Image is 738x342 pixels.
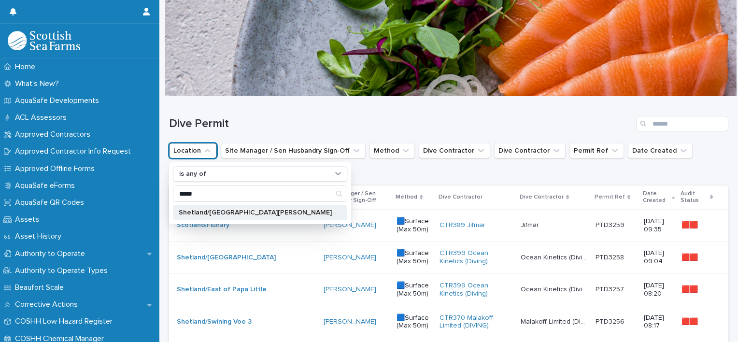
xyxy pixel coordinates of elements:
p: 🟦Surface (Max 50m) [397,217,431,234]
p: What's New? [11,79,67,88]
p: Ocean Kinetics (Diving) [521,252,590,262]
p: 🟥🟥 [681,252,700,262]
p: Malakoff Limited (DIVING) [521,316,590,326]
a: CTR370 Malakoff Limited (DIVING) [440,314,513,330]
p: ACL Assessors [11,113,74,122]
p: Authority to Operate Types [11,266,115,275]
input: Search [637,116,728,131]
a: [PERSON_NAME] [324,318,376,326]
p: 🟦Surface (Max 50m) [397,314,431,330]
button: Location [169,143,217,158]
a: Shetland/Swining Voe 3 [177,318,252,326]
tr: Scotland/Fiunary [PERSON_NAME] 🟦Surface (Max 50m)CTR389 Jifmar JifmarJifmar PTD3259PTD3259 [DATE]... [169,209,728,242]
p: 🟦Surface (Max 50m) [397,282,431,298]
p: [DATE] 09:04 [644,249,674,266]
tr: Shetland/Swining Voe 3 [PERSON_NAME] 🟦Surface (Max 50m)CTR370 Malakoff Limited (DIVING) Malakoff ... [169,306,728,338]
p: is any of [179,170,206,178]
p: Shetland/[GEOGRAPHIC_DATA][PERSON_NAME] [179,209,332,216]
button: Dive Contractor [419,143,490,158]
p: COSHH Low Hazard Register [11,317,120,326]
p: Home [11,62,43,71]
p: AquaSafe eForms [11,181,83,190]
p: [DATE] 08:17 [644,314,674,330]
p: 🟥🟥 [681,284,700,294]
p: 🟥🟥 [681,219,700,229]
a: CTR389 Jifmar [440,221,485,229]
p: Site Manager / Sen Husbandry Sign-Off [323,188,390,206]
p: PTD3259 [596,219,626,229]
tr: Shetland/East of Papa Little [PERSON_NAME] 🟦Surface (Max 50m)CTR399 Ocean Kinetics (Diving) Ocean... [169,273,728,306]
p: PTD3257 [596,284,626,294]
img: bPIBxiqnSb2ggTQWdOVV [8,31,80,50]
a: [PERSON_NAME] [324,285,376,294]
p: [DATE] 09:35 [644,217,674,234]
a: [PERSON_NAME] [324,254,376,262]
p: Permit Ref [595,192,625,202]
p: Asset History [11,232,69,241]
p: Approved Contractor Info Request [11,147,139,156]
button: Permit Ref [569,143,624,158]
p: 🟦Surface (Max 50m) [397,249,431,266]
a: [PERSON_NAME] [324,221,376,229]
p: PTD3258 [596,252,626,262]
div: Search [173,185,347,202]
p: Beaufort Scale [11,283,71,292]
p: Approved Offline Forms [11,164,102,173]
button: Site Manager / Sen Husbandry Sign-Off [221,143,366,158]
button: Dive Contractor [494,143,566,158]
h1: Dive Permit [169,117,633,131]
p: AquaSafe Developments [11,96,107,105]
p: 🟥🟥 [681,316,700,326]
tr: Shetland/[GEOGRAPHIC_DATA] [PERSON_NAME] 🟦Surface (Max 50m)CTR399 Ocean Kinetics (Diving) Ocean K... [169,242,728,274]
p: Jifmar [521,219,541,229]
p: Assets [11,215,47,224]
input: Search [173,186,347,201]
p: Method [396,192,417,202]
a: CTR399 Ocean Kinetics (Diving) [440,249,513,266]
p: Ocean Kinetics (Diving) [521,284,590,294]
p: Authority to Operate [11,249,93,258]
button: Date Created [628,143,693,158]
a: Shetland/East of Papa Little [177,285,267,294]
p: Corrective Actions [11,300,85,309]
p: Dive Contractor [439,192,483,202]
p: Approved Contractors [11,130,98,139]
a: Scotland/Fiunary [177,221,229,229]
p: AquaSafe QR Codes [11,198,92,207]
p: [DATE] 08:20 [644,282,674,298]
p: Audit Status [681,188,708,206]
a: CTR399 Ocean Kinetics (Diving) [440,282,513,298]
button: Method [369,143,415,158]
a: Shetland/[GEOGRAPHIC_DATA] [177,254,276,262]
p: Date Created [643,188,669,206]
p: PTD3256 [596,316,626,326]
p: Dive Contractor [520,192,564,202]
